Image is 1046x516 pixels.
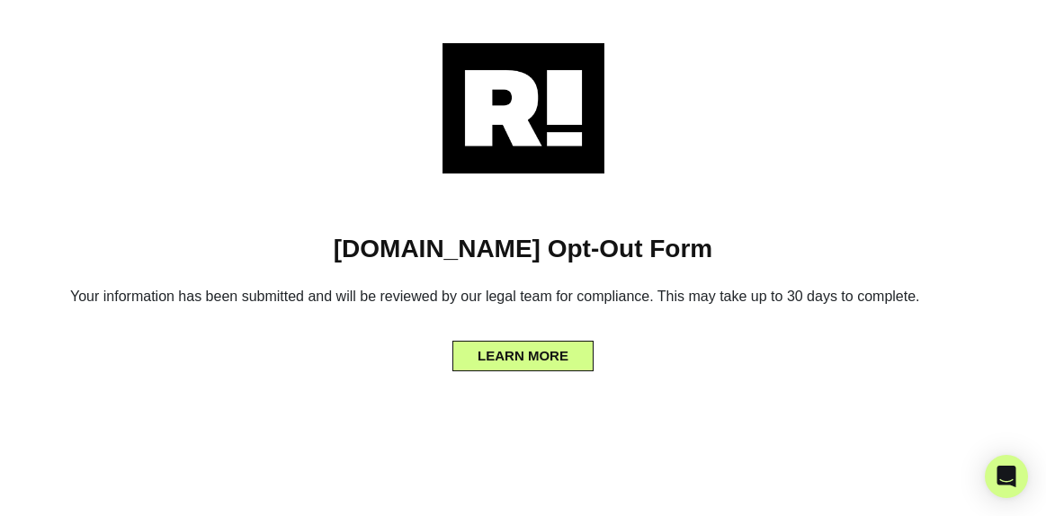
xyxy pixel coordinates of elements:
h1: [DOMAIN_NAME] Opt-Out Form [27,234,1019,264]
a: LEARN MORE [452,344,594,359]
div: Open Intercom Messenger [985,455,1028,498]
button: LEARN MORE [452,341,594,371]
h6: Your information has been submitted and will be reviewed by our legal team for compliance. This m... [27,280,1019,319]
img: Retention.com [443,43,604,173]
